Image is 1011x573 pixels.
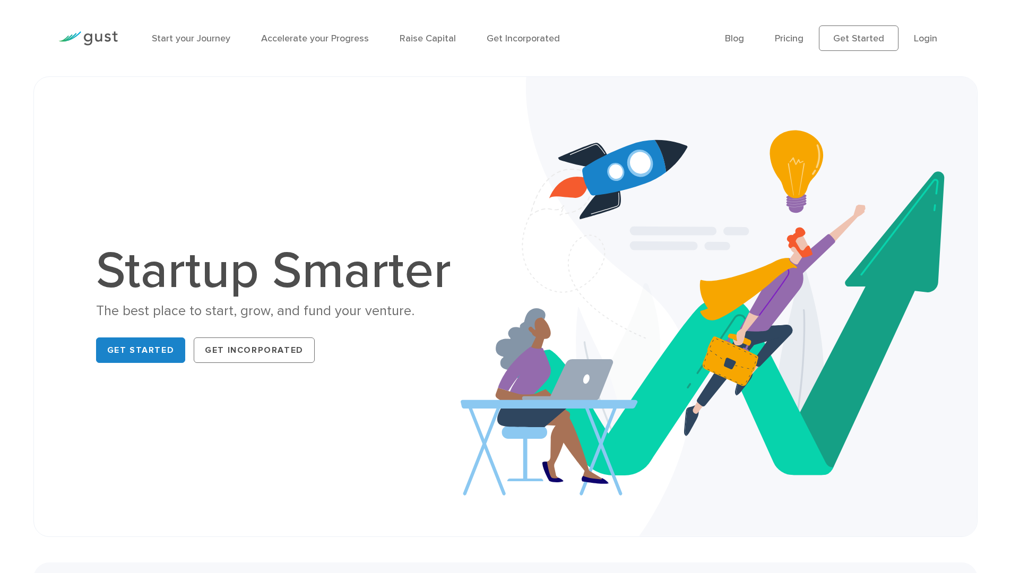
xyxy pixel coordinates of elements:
[194,337,315,363] a: Get Incorporated
[400,33,456,44] a: Raise Capital
[487,33,560,44] a: Get Incorporated
[461,77,978,536] img: Startup Smarter Hero
[58,31,118,46] img: Gust Logo
[152,33,230,44] a: Start your Journey
[96,302,462,320] div: The best place to start, grow, and fund your venture.
[96,337,186,363] a: Get Started
[725,33,744,44] a: Blog
[819,25,898,51] a: Get Started
[261,33,369,44] a: Accelerate your Progress
[775,33,803,44] a: Pricing
[96,246,462,297] h1: Startup Smarter
[914,33,937,44] a: Login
